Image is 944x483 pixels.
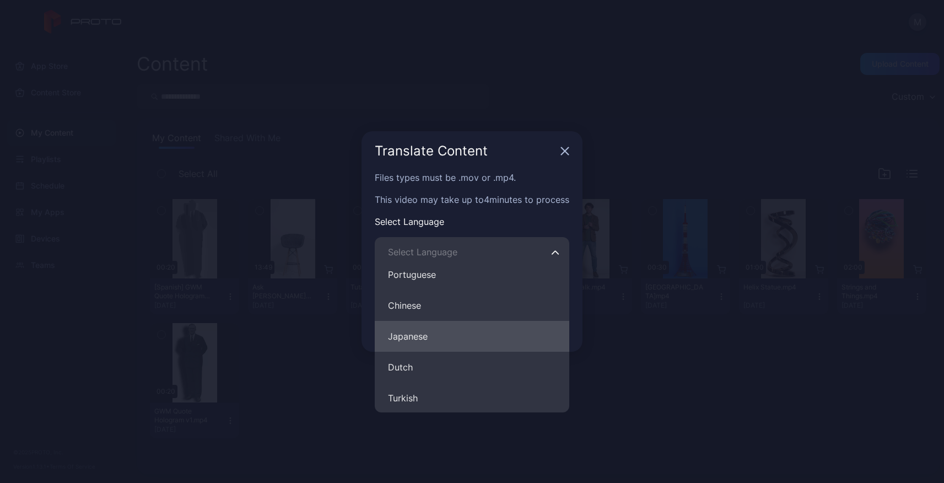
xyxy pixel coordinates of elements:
[375,290,569,321] button: Select LanguagePortugueseJapaneseDutchTurkish
[375,259,569,290] button: Select LanguageChineseJapaneseDutchTurkish
[375,144,556,158] div: Translate Content
[375,193,569,206] p: This video may take up to 4 minutes to process
[375,383,569,414] button: Select LanguagePortugueseChineseJapaneseDutch
[375,215,569,228] p: Select Language
[375,171,569,184] p: Files types must be .mov or .mp4.
[375,352,569,383] button: Select LanguagePortugueseChineseJapaneseTurkish
[375,237,569,268] input: Select LanguagePortugueseChineseJapaneseDutchTurkish
[375,321,569,352] button: Select LanguagePortugueseChineseDutchTurkish
[388,245,457,259] span: Select Language
[551,237,559,268] button: Select LanguagePortugueseChineseJapaneseDutchTurkish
